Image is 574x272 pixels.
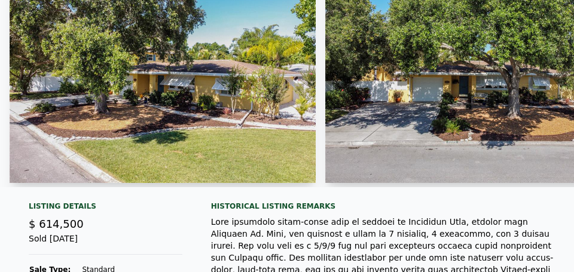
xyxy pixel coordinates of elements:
[211,201,555,211] div: Historical Listing remarks
[29,201,182,216] div: Listing Details
[29,218,84,230] span: $ 614,500
[29,233,182,255] div: Sold [DATE]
